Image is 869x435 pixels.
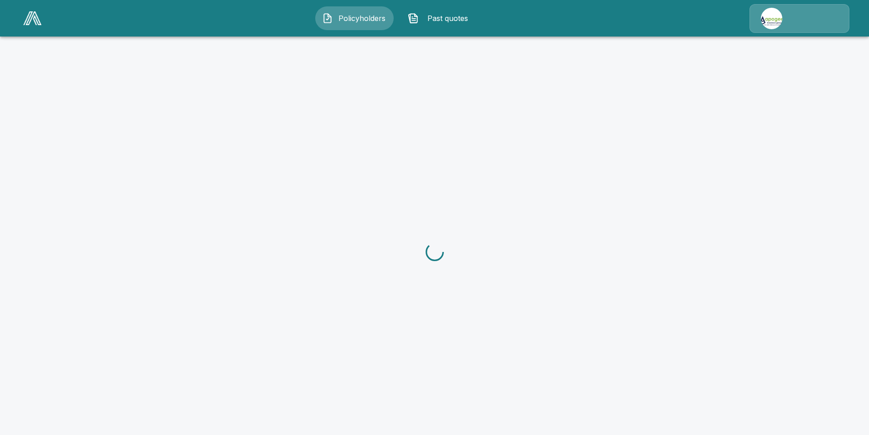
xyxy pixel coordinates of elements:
span: Policyholders [337,13,387,24]
img: Past quotes Icon [408,13,419,24]
button: Past quotes IconPast quotes [401,6,479,30]
span: Past quotes [422,13,473,24]
button: Policyholders IconPolicyholders [315,6,394,30]
img: AA Logo [23,11,42,25]
img: Policyholders Icon [322,13,333,24]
